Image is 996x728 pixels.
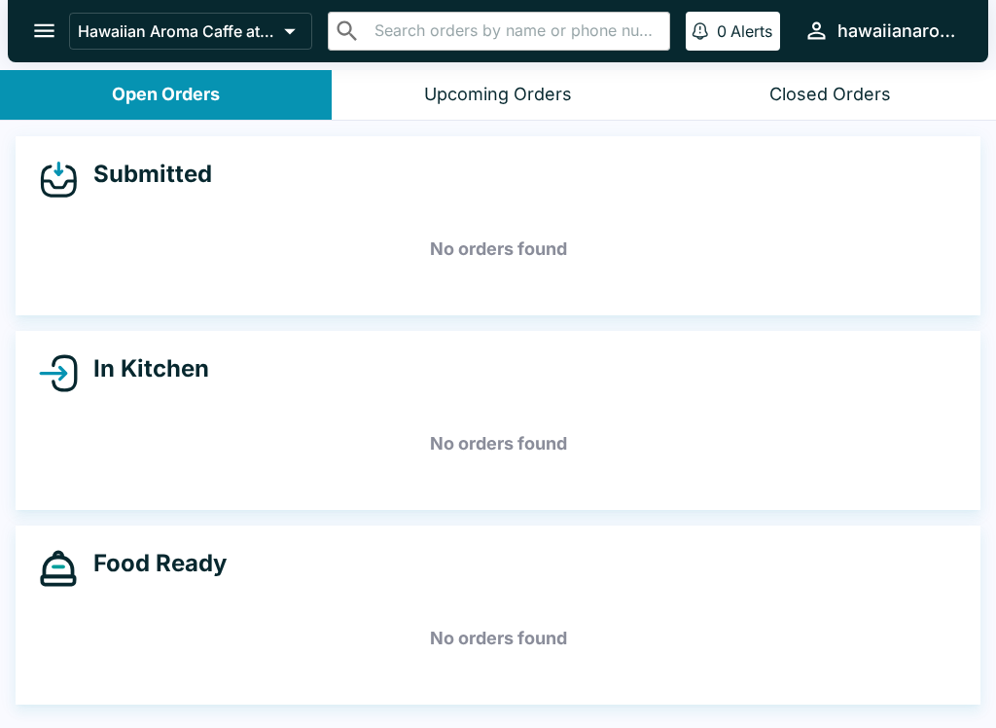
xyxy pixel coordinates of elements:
[730,21,772,41] p: Alerts
[717,21,727,41] p: 0
[78,21,276,41] p: Hawaiian Aroma Caffe at The [GEOGRAPHIC_DATA]
[19,6,69,55] button: open drawer
[796,10,965,52] button: hawaiianaromacaffeilikai
[369,18,661,45] input: Search orders by name or phone number
[78,354,209,383] h4: In Kitchen
[837,19,957,43] div: hawaiianaromacaffeilikai
[69,13,312,50] button: Hawaiian Aroma Caffe at The [GEOGRAPHIC_DATA]
[39,214,957,284] h5: No orders found
[39,409,957,479] h5: No orders found
[78,160,212,189] h4: Submitted
[39,603,957,673] h5: No orders found
[424,84,572,106] div: Upcoming Orders
[112,84,220,106] div: Open Orders
[78,549,227,578] h4: Food Ready
[769,84,891,106] div: Closed Orders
